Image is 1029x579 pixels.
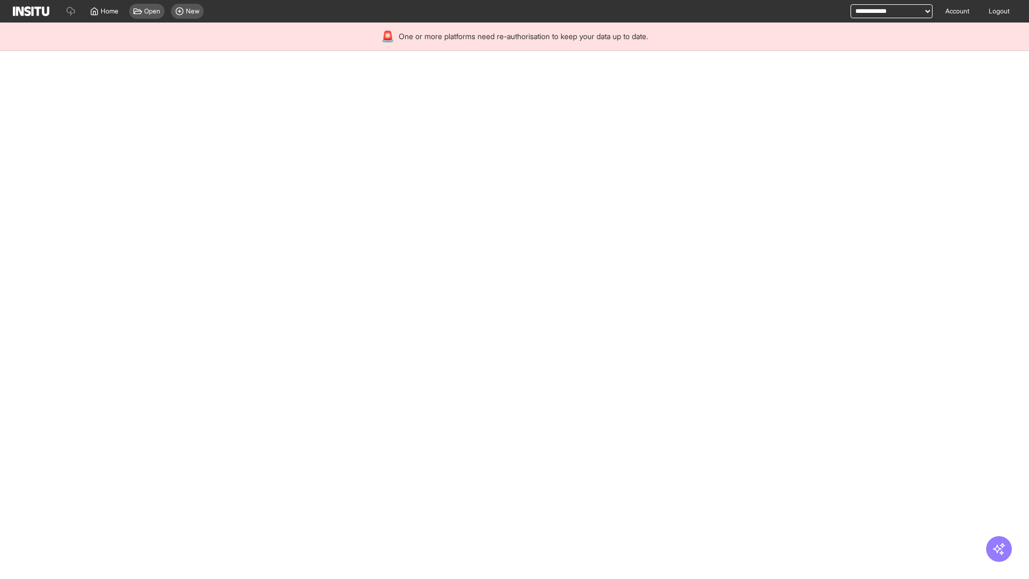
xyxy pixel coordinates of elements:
[13,6,49,16] img: Logo
[186,7,199,16] span: New
[101,7,118,16] span: Home
[144,7,160,16] span: Open
[399,31,648,42] span: One or more platforms need re-authorisation to keep your data up to date.
[381,29,394,44] div: 🚨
